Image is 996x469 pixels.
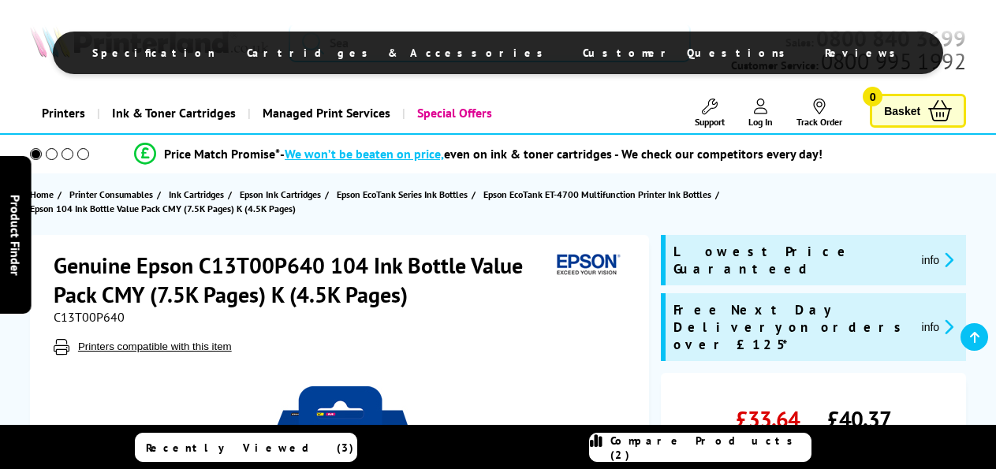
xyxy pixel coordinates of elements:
span: Support [695,116,725,128]
a: Compare Products (2) [589,433,811,462]
span: £40.37 [827,404,891,434]
span: Ink Cartridges [169,186,224,203]
a: Epson Ink Cartridges [240,186,325,203]
span: Epson Ink Cartridges [240,186,321,203]
span: Price Match Promise* [164,146,280,162]
button: promo-description [917,251,959,269]
a: Epson EcoTank ET-4700 Multifunction Printer Ink Bottles [483,186,715,203]
h1: Genuine Epson C13T00P640 104 Ink Bottle Value Pack CMY (7.5K Pages) K (4.5K Pages) [54,251,550,309]
a: Ink & Toner Cartridges [97,93,248,133]
span: Recently Viewed (3) [146,441,354,455]
a: Ink Cartridges [169,186,228,203]
span: Compare Products (2) [610,434,811,462]
span: £33.64 [736,404,800,434]
a: Managed Print Services [248,93,402,133]
a: Home [30,186,58,203]
span: Lowest Price Guaranteed [673,243,908,277]
span: Ink & Toner Cartridges [112,93,236,133]
span: Log In [748,116,773,128]
a: Support [695,99,725,128]
span: Basket [884,100,920,121]
span: Free Next Day Delivery on orders over £125* [673,301,908,353]
button: Printers compatible with this item [73,340,237,353]
a: Epson EcoTank Series Ink Bottles [337,186,472,203]
span: C13T00P640 [54,309,125,325]
span: Customer Questions [583,46,793,60]
span: Home [30,186,54,203]
a: Log In [748,99,773,128]
img: Epson [550,251,623,280]
button: promo-description [917,318,959,336]
span: Specification [92,46,215,60]
span: Cartridges & Accessories [247,46,551,60]
a: Track Order [796,99,842,128]
a: Special Offers [402,93,504,133]
span: Printer Consumables [69,186,153,203]
a: Basket 0 [870,94,966,128]
span: Epson 104 Ink Bottle Value Pack CMY (7.5K Pages) K (4.5K Pages) [30,203,296,214]
span: Product Finder [8,194,24,275]
span: We won’t be beaten on price, [285,146,444,162]
span: Epson EcoTank Series Ink Bottles [337,186,468,203]
li: modal_Promise [8,140,949,168]
span: Epson EcoTank ET-4700 Multifunction Printer Ink Bottles [483,186,711,203]
span: Reviews [825,46,904,60]
a: Recently Viewed (3) [135,433,357,462]
span: 0 [863,87,882,106]
div: - even on ink & toner cartridges - We check our competitors every day! [280,146,823,162]
a: Printer Consumables [69,186,157,203]
a: Printers [30,93,97,133]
